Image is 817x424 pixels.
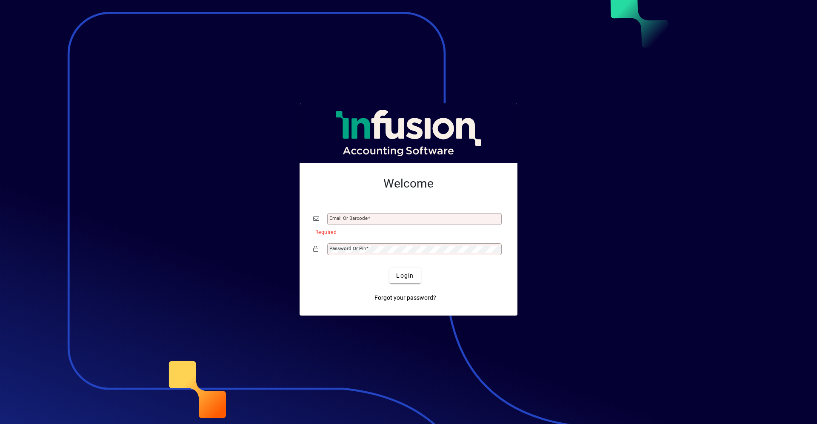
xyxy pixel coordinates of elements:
[315,227,497,236] mat-error: Required
[389,268,420,283] button: Login
[371,290,440,305] a: Forgot your password?
[396,271,414,280] span: Login
[329,215,368,221] mat-label: Email or Barcode
[329,245,366,251] mat-label: Password or Pin
[374,293,436,302] span: Forgot your password?
[313,176,504,191] h2: Welcome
